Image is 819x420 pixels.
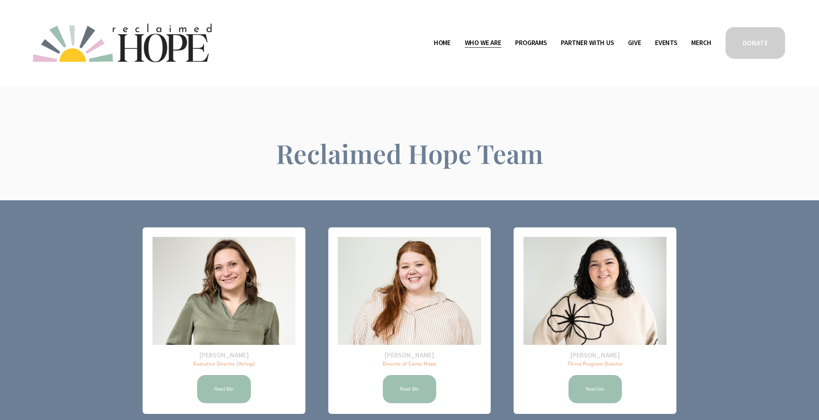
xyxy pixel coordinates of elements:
[153,351,295,359] h2: [PERSON_NAME]
[515,37,547,48] span: Programs
[434,37,451,49] a: Home
[524,361,666,368] p: Thrive Program Director
[561,37,614,49] a: folder dropdown
[628,37,641,49] a: Give
[338,351,481,359] h2: [PERSON_NAME]
[515,37,547,49] a: folder dropdown
[196,374,252,404] a: Read Bio
[382,374,438,404] a: Read Bio
[338,361,481,368] p: Director of Camp Hope
[465,37,501,48] span: Who We Are
[276,136,543,171] span: Reclaimed Hope Team
[561,37,614,48] span: Partner With Us
[567,374,623,404] a: Read bio
[153,361,295,368] p: Executive Director (Acting)
[691,37,711,49] a: Merch
[465,37,501,49] a: folder dropdown
[655,37,678,49] a: Events
[724,26,786,60] a: DONATE
[524,351,666,359] h2: [PERSON_NAME]
[33,24,212,62] img: Reclaimed Hope Initiative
